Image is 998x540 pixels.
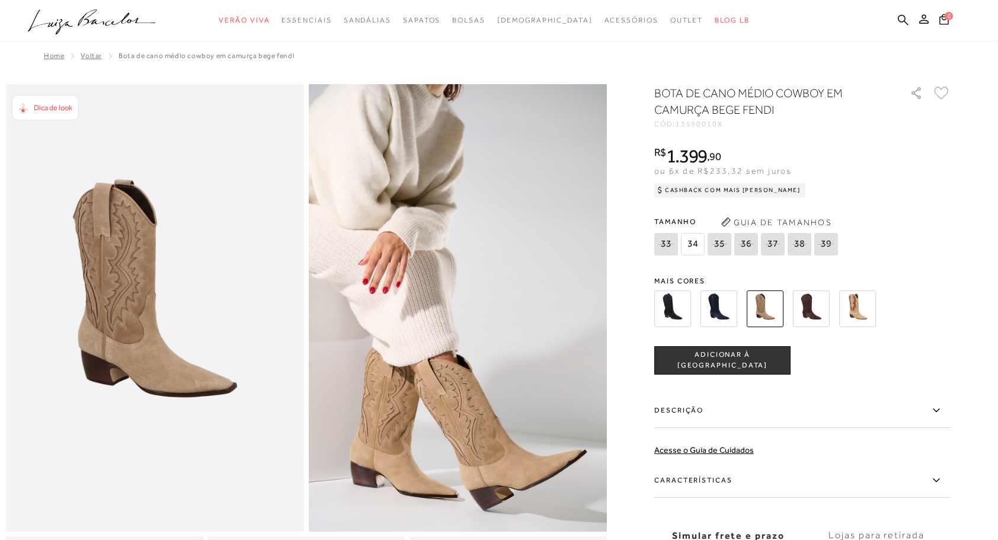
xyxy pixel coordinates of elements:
span: 33 [654,233,678,255]
div: Cashback com Mais [PERSON_NAME] [654,183,805,197]
img: BOTA DE CANO MÉDIO COWBOY EM CAMURÇA CAFÉ [793,290,830,327]
span: Tamanho [654,213,841,231]
button: ADICIONAR À [GEOGRAPHIC_DATA] [654,346,791,375]
span: 38 [788,233,811,255]
button: Guia de Tamanhos [717,213,836,232]
a: Acesse o Guia de Cuidados [654,445,754,455]
span: 0 [945,12,953,20]
i: R$ [654,147,666,158]
i: , [707,151,721,162]
span: Verão Viva [219,16,270,24]
span: 37 [761,233,785,255]
label: Descrição [654,394,951,428]
a: noSubCategoriesText [219,9,270,31]
span: ou 6x de R$233,32 sem juros [654,166,791,175]
a: noSubCategoriesText [604,9,658,31]
span: Outlet [670,16,703,24]
a: BLOG LB [715,9,749,31]
img: BOTA DE CANO MÉDIO COWBOY EM CAMURÇA AZUL NAVAL [700,290,737,327]
span: Dica de look [34,103,72,112]
span: Sapatos [403,16,440,24]
button: 0 [936,13,952,29]
a: noSubCategoriesText [497,9,593,31]
span: 34 [681,233,705,255]
span: 135900108 [676,120,723,128]
span: [DEMOGRAPHIC_DATA] [497,16,593,24]
img: BOTA DE CANO MÉDIO COWBOY EM CAMURÇA BEGE FENDI [747,290,783,327]
span: ADICIONAR À [GEOGRAPHIC_DATA] [655,350,790,370]
label: Características [654,464,951,498]
span: BOTA DE CANO MÉDIO COWBOY EM CAMURÇA BEGE FENDI [119,52,295,60]
img: image [309,84,607,532]
a: Home [44,52,64,60]
a: noSubCategoriesText [452,9,485,31]
span: 39 [814,233,838,255]
span: Bolsas [452,16,485,24]
a: noSubCategoriesText [282,9,331,31]
img: image [6,84,304,532]
a: noSubCategoriesText [670,9,703,31]
span: 36 [734,233,758,255]
img: BOTA WESTERN CANO MÉDIO RECORTES FENDI [839,290,876,327]
a: noSubCategoriesText [403,9,440,31]
a: Voltar [81,52,102,60]
span: Mais cores [654,277,951,285]
span: 90 [709,150,721,162]
span: BLOG LB [715,16,749,24]
span: Sandálias [344,16,391,24]
h1: BOTA DE CANO MÉDIO COWBOY EM CAMURÇA BEGE FENDI [654,85,877,118]
a: noSubCategoriesText [344,9,391,31]
div: CÓD: [654,120,891,127]
span: Essenciais [282,16,331,24]
img: BOTA DE CANO MÉDIO COWBOY EM CAMURÇA PRETA [654,290,691,327]
span: 1.399 [666,145,708,167]
span: 35 [708,233,731,255]
span: Acessórios [604,16,658,24]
